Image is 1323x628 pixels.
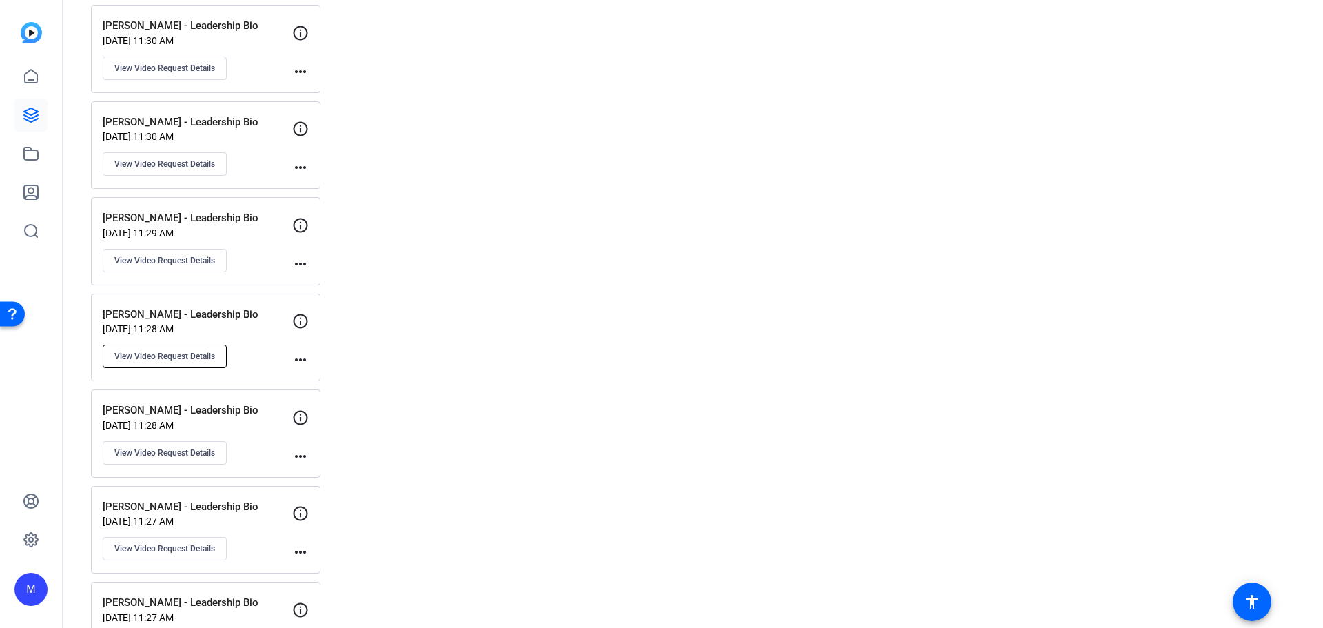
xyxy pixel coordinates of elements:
p: [DATE] 11:30 AM [103,131,292,142]
mat-icon: more_horiz [292,544,309,560]
span: View Video Request Details [114,255,215,266]
div: M [14,573,48,606]
span: View Video Request Details [114,159,215,170]
p: [PERSON_NAME] - Leadership Bio [103,114,292,130]
p: [DATE] 11:28 AM [103,420,292,431]
p: [PERSON_NAME] - Leadership Bio [103,210,292,226]
p: [DATE] 11:27 AM [103,612,292,623]
button: View Video Request Details [103,345,227,368]
p: [PERSON_NAME] - Leadership Bio [103,18,292,34]
mat-icon: more_horiz [292,352,309,368]
p: [PERSON_NAME] - Leadership Bio [103,307,292,323]
button: View Video Request Details [103,249,227,272]
mat-icon: more_horiz [292,63,309,80]
button: View Video Request Details [103,441,227,465]
button: View Video Request Details [103,537,227,560]
button: View Video Request Details [103,57,227,80]
span: View Video Request Details [114,543,215,554]
mat-icon: more_horiz [292,159,309,176]
mat-icon: more_horiz [292,448,309,465]
span: View Video Request Details [114,351,215,362]
span: View Video Request Details [114,63,215,74]
p: [DATE] 11:29 AM [103,227,292,239]
p: [PERSON_NAME] - Leadership Bio [103,499,292,515]
span: View Video Request Details [114,447,215,458]
p: [DATE] 11:30 AM [103,35,292,46]
p: [PERSON_NAME] - Leadership Bio [103,595,292,611]
p: [DATE] 11:27 AM [103,516,292,527]
p: [PERSON_NAME] - Leadership Bio [103,403,292,418]
img: blue-gradient.svg [21,22,42,43]
mat-icon: accessibility [1244,594,1260,610]
p: [DATE] 11:28 AM [103,323,292,334]
mat-icon: more_horiz [292,256,309,272]
button: View Video Request Details [103,152,227,176]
